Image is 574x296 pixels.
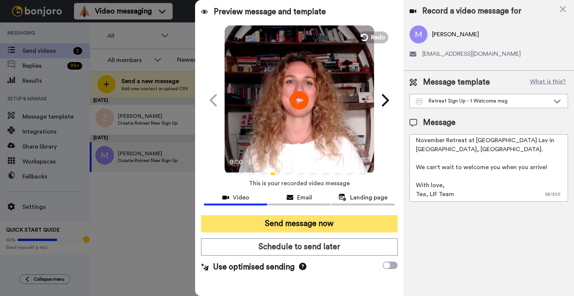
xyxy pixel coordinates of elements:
span: Email [297,193,312,202]
span: 0:00 [230,158,243,167]
span: Message [423,117,456,128]
span: Message template [423,77,490,88]
span: Video [233,193,249,202]
button: Schedule to send later [201,238,398,256]
span: This is your recorded video message [249,175,350,192]
span: / [244,158,247,167]
span: [EMAIL_ADDRESS][DOMAIN_NAME] [422,49,521,58]
textarea: Dear [PERSON_NAME], I've recorded a quick video to let you know I'm here if you have any question... [410,134,568,202]
span: 2:37 [249,158,262,167]
img: Message-temps.svg [416,98,422,104]
span: Use optimised sending [213,262,294,273]
button: What is this? [528,77,568,88]
div: Retreat Sign Up - 1 Welcome msg [416,97,550,105]
button: Send message now [201,215,398,232]
span: Landing page [350,193,388,202]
